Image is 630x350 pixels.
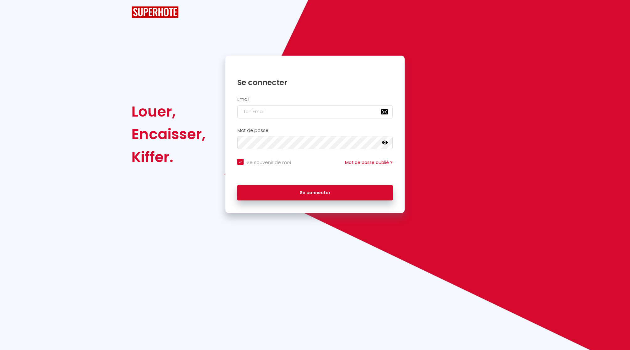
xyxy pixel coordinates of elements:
a: Mot de passe oublié ? [345,159,393,166]
h1: Se connecter [237,78,393,87]
div: Encaisser, [132,123,206,145]
button: Se connecter [237,185,393,201]
h2: Mot de passe [237,128,393,133]
div: Kiffer. [132,146,206,168]
div: Louer, [132,100,206,123]
input: Ton Email [237,105,393,118]
h2: Email [237,97,393,102]
img: SuperHote logo [132,6,179,18]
